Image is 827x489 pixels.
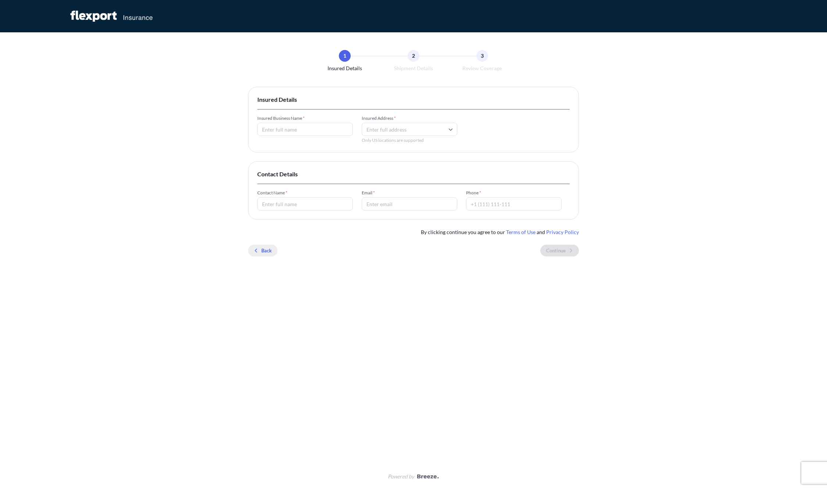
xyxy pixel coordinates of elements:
span: 3 [481,52,484,60]
input: Enter full address [362,123,457,136]
a: Terms of Use [506,229,536,235]
span: Contact Details [257,170,570,178]
input: +1 (111) 111-111 [466,197,562,211]
button: Continue [540,245,579,256]
p: Back [261,247,272,254]
span: Only US locations are supported [362,137,457,143]
span: Insured Details [327,65,362,72]
span: 2 [412,52,415,60]
a: Privacy Policy [546,229,579,235]
input: Enter full name [257,197,353,211]
span: Insured Details [257,96,570,103]
span: Powered by [388,473,414,480]
input: Enter full name [257,123,353,136]
span: Contact Name [257,190,353,196]
p: Continue [546,247,566,254]
span: Shipment Details [394,65,433,72]
span: 1 [343,52,346,60]
span: By clicking continue you agree to our and [421,229,579,236]
span: Email [362,190,457,196]
input: Enter email [362,197,457,211]
span: Insured Address [362,115,457,121]
button: Back [248,245,278,256]
span: Insured Business Name [257,115,353,121]
span: Review Coverage [462,65,502,72]
span: Phone [466,190,562,196]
